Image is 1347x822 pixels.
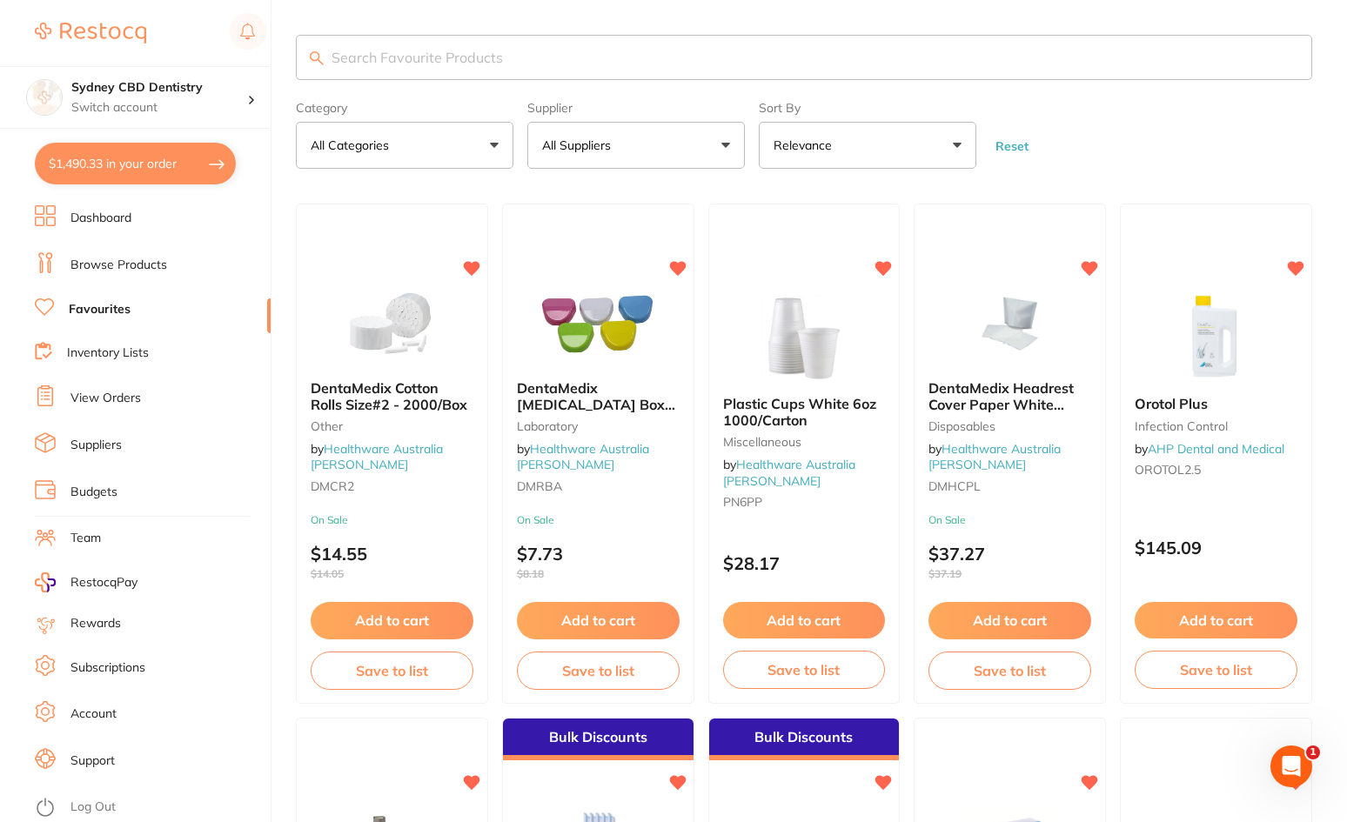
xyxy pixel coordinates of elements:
span: OROTOL2.5 [1135,462,1201,478]
small: Laboratory [517,419,680,433]
p: $37.27 [928,544,1091,580]
small: Disposables [928,419,1091,433]
p: $7.73 [517,544,680,580]
button: Save to list [517,652,680,690]
span: by [723,457,855,488]
p: All Suppliers [542,137,618,154]
button: Save to list [1135,651,1297,689]
b: DentaMedix Retainer Box Assorted - 10/Pack [517,380,680,412]
button: Relevance [759,122,976,169]
p: Relevance [774,137,839,154]
button: Log Out [35,794,265,822]
p: $14.55 [311,544,473,580]
span: 1 [1306,745,1320,759]
a: Healthware Australia [PERSON_NAME] [311,441,443,472]
span: DMCR2 [311,478,354,494]
button: $1,490.33 in your order [35,143,236,184]
button: Add to cart [1135,602,1297,638]
a: Rewards [70,615,121,632]
p: $28.17 [723,553,886,573]
img: Restocq Logo [35,23,146,43]
button: Save to list [928,652,1091,690]
small: On Sale [517,514,680,526]
p: Switch account [71,99,247,117]
div: Bulk Discounts [709,718,900,760]
button: All Categories [296,122,513,169]
span: by [517,441,649,472]
a: View Orders [70,390,141,407]
a: Team [70,530,101,547]
span: DentaMedix [MEDICAL_DATA] Box Assorted - 10/Pack [517,379,675,429]
p: All Categories [311,137,396,154]
span: by [1135,441,1284,457]
button: Add to cart [723,602,886,638]
img: RestocqPay [35,572,56,592]
img: Plastic Cups White 6oz 1000/Carton [747,295,861,382]
input: Search Favourite Products [296,35,1312,80]
small: On Sale [928,514,1091,526]
button: Save to list [311,652,473,690]
iframe: Intercom live chat [1270,745,1312,787]
a: Budgets [70,484,117,501]
h4: Sydney CBD Dentistry [71,79,247,97]
label: Category [296,101,513,115]
span: Orotol Plus [1135,395,1208,412]
b: Orotol Plus [1135,396,1297,411]
a: Healthware Australia [PERSON_NAME] [517,441,649,472]
a: Subscriptions [70,659,145,677]
a: AHP Dental and Medical [1148,441,1284,457]
span: DMRBA [517,478,562,494]
span: $14.05 [311,568,473,580]
button: Add to cart [517,602,680,638]
p: $145.09 [1135,538,1297,558]
small: other [311,419,473,433]
span: RestocqPay [70,574,137,591]
button: All Suppliers [527,122,745,169]
span: $37.19 [928,568,1091,580]
button: Save to list [723,651,886,689]
a: Restocq Logo [35,13,146,53]
span: DentaMedix Cotton Rolls Size#2 - 2000/Box [311,379,467,412]
small: On Sale [311,514,473,526]
label: Sort By [759,101,976,115]
span: PN6PP [723,494,762,510]
a: Suppliers [70,437,122,454]
b: DentaMedix Cotton Rolls Size#2 - 2000/Box [311,380,473,412]
b: DentaMedix Headrest Cover Paper White Large 25.4cm x 33cm 500/CTN [928,380,1091,412]
img: Orotol Plus [1160,295,1273,382]
div: Bulk Discounts [503,718,694,760]
img: DentaMedix Cotton Rolls Size#2 - 2000/Box [335,279,448,366]
span: DMHCPL [928,478,981,494]
label: Supplier [527,101,745,115]
span: DentaMedix Headrest Cover Paper White Large 25.4cm x 33cm 500/CTN [928,379,1074,444]
a: Dashboard [70,210,131,227]
b: Plastic Cups White 6oz 1000/Carton [723,396,886,428]
span: Plastic Cups White 6oz 1000/Carton [723,395,876,428]
a: Healthware Australia [PERSON_NAME] [928,441,1061,472]
img: DentaMedix Retainer Box Assorted - 10/Pack [541,279,654,366]
button: Add to cart [928,602,1091,638]
span: $8.18 [517,568,680,580]
img: DentaMedix Headrest Cover Paper White Large 25.4cm x 33cm 500/CTN [954,279,1067,366]
span: by [311,441,443,472]
a: Account [70,705,117,723]
small: Miscellaneous [723,435,886,449]
a: RestocqPay [35,572,137,592]
a: Inventory Lists [67,344,149,362]
a: Log Out [70,799,116,816]
span: by [928,441,1061,472]
img: Sydney CBD Dentistry [27,80,62,115]
a: Favourites [69,301,131,318]
button: Reset [990,138,1034,154]
a: Healthware Australia [PERSON_NAME] [723,457,855,488]
button: Add to cart [311,602,473,638]
a: Browse Products [70,257,167,274]
small: infection control [1135,419,1297,433]
a: Support [70,752,115,770]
